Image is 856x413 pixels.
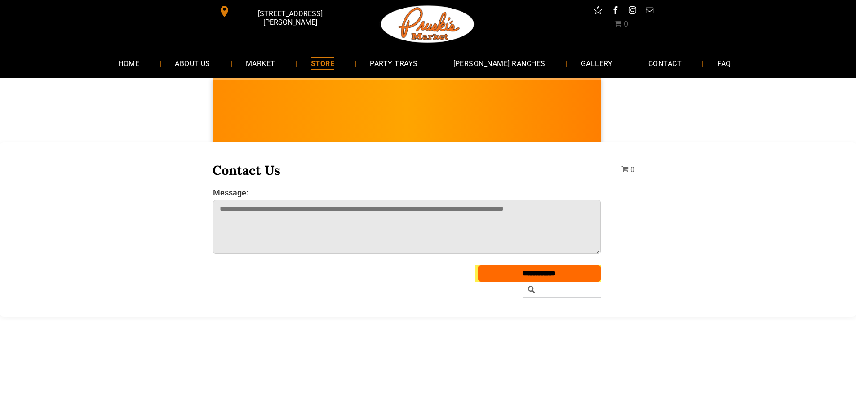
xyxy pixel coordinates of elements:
a: HOME [105,51,153,75]
span: 0 [630,165,634,174]
label: Message: [213,188,601,197]
a: Social network [592,4,604,18]
a: instagram [626,4,638,18]
a: [STREET_ADDRESS][PERSON_NAME] [213,4,350,18]
a: PARTY TRAYS [356,51,431,75]
span: [PERSON_NAME] MARKET [504,119,680,133]
a: MARKET [232,51,289,75]
a: [PERSON_NAME] RANCHES [440,51,559,75]
span: [STREET_ADDRESS][PERSON_NAME] [232,5,348,31]
h3: Contact Us [213,162,602,178]
a: CONTACT [635,51,695,75]
a: STORE [297,51,348,75]
a: ABOUT US [161,51,224,75]
a: GALLERY [568,51,626,75]
span: 0 [624,20,628,28]
a: email [643,4,655,18]
a: facebook [609,4,621,18]
a: FAQ [704,51,744,75]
